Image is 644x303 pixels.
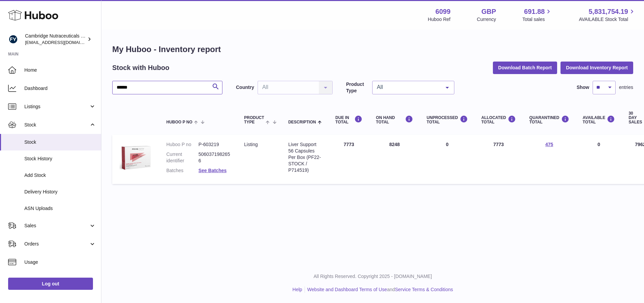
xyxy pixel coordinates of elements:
[435,7,451,16] strong: 6099
[166,120,192,124] span: Huboo P no
[198,141,231,148] dd: P-603219
[288,120,316,124] span: Description
[375,84,440,91] span: All
[329,135,369,184] td: 7773
[112,63,169,72] h2: Stock with Huboo
[376,115,413,124] div: ON HAND Total
[579,16,636,23] span: AVAILABLE Stock Total
[198,151,231,164] dd: 5060371982656
[236,84,254,91] label: Country
[305,286,453,293] li: and
[24,172,96,179] span: Add Stock
[244,116,264,124] span: Product Type
[119,141,153,175] img: product image
[24,122,89,128] span: Stock
[24,85,96,92] span: Dashboard
[112,44,633,55] h1: My Huboo - Inventory report
[560,62,633,74] button: Download Inventory Report
[244,142,258,147] span: listing
[545,142,553,147] a: 475
[8,278,93,290] a: Log out
[576,135,622,184] td: 0
[24,223,89,229] span: Sales
[522,7,552,23] a: 691.88 Total sales
[577,84,589,91] label: Show
[369,135,420,184] td: 8248
[493,62,557,74] button: Download Batch Report
[292,287,302,292] a: Help
[346,81,369,94] label: Product Type
[428,16,451,23] div: Huboo Ref
[579,7,636,23] a: 5,831,754.19 AVAILABLE Stock Total
[524,7,545,16] span: 691.88
[24,259,96,265] span: Usage
[481,115,516,124] div: ALLOCATED Total
[481,7,496,16] strong: GBP
[8,34,18,44] img: internalAdmin-6099@internal.huboo.com
[24,189,96,195] span: Delivery History
[24,241,89,247] span: Orders
[24,205,96,212] span: ASN Uploads
[522,16,552,23] span: Total sales
[475,135,523,184] td: 7773
[307,287,387,292] a: Website and Dashboard Terms of Use
[25,33,86,46] div: Cambridge Nutraceuticals Ltd
[24,139,96,145] span: Stock
[107,273,639,280] p: All Rights Reserved. Copyright 2025 - [DOMAIN_NAME]
[529,115,569,124] div: QUARANTINED Total
[335,115,362,124] div: DUE IN TOTAL
[427,115,468,124] div: UNPROCESSED Total
[24,156,96,162] span: Stock History
[166,167,198,174] dt: Batches
[477,16,496,23] div: Currency
[166,151,198,164] dt: Current identifier
[395,287,453,292] a: Service Terms & Conditions
[24,67,96,73] span: Home
[198,168,226,173] a: See Batches
[583,115,615,124] div: AVAILABLE Total
[619,84,633,91] span: entries
[24,103,89,110] span: Listings
[589,7,628,16] span: 5,831,754.19
[166,141,198,148] dt: Huboo P no
[288,141,322,173] div: Liver Support 56 Capsules Per Box (PF22-STOCK / P714519)
[420,135,475,184] td: 0
[25,40,99,45] span: [EMAIL_ADDRESS][DOMAIN_NAME]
